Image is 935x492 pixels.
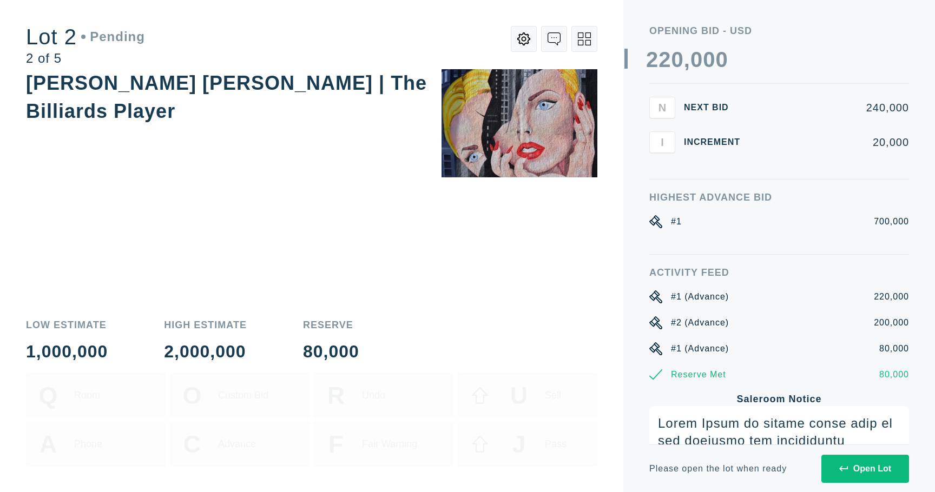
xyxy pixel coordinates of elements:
div: #2 (Advance) [671,316,729,329]
div: 1,000,000 [26,343,108,360]
div: 2 [646,49,659,70]
div: 2 of 5 [26,52,145,65]
div: Saleroom Notice [649,394,909,404]
div: 20,000 [758,137,909,148]
span: I [661,136,664,148]
div: Pending [81,30,145,43]
div: 200,000 [874,316,909,329]
div: 220,000 [874,290,909,303]
div: 0 [703,49,715,70]
div: [PERSON_NAME] [PERSON_NAME] | The Billiards Player [26,72,427,122]
div: Reserve Met [671,368,726,381]
div: #1 (Advance) [671,342,729,355]
div: Lot 2 [26,26,145,48]
div: Reserve [303,320,359,330]
div: #1 (Advance) [671,290,729,303]
div: 80,000 [879,342,909,355]
div: Increment [684,138,749,147]
div: 0 [671,49,684,70]
div: 240,000 [758,102,909,113]
div: Please open the lot when ready [649,464,787,473]
div: High Estimate [164,320,247,330]
div: Opening bid - USD [649,26,909,36]
span: N [659,101,666,114]
div: 0 [690,49,703,70]
div: Activity Feed [649,268,909,277]
div: #1 [671,215,682,228]
button: Open Lot [821,455,909,483]
div: Highest Advance Bid [649,192,909,202]
div: 80,000 [879,368,909,381]
button: N [649,97,675,118]
button: I [649,131,675,153]
div: Low Estimate [26,320,108,330]
div: Open Lot [839,464,891,474]
div: 0 [715,49,728,70]
div: , [684,49,690,265]
div: Next Bid [684,103,749,112]
div: 2 [659,49,671,70]
div: 2,000,000 [164,343,247,360]
div: 700,000 [874,215,909,228]
div: 80,000 [303,343,359,360]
